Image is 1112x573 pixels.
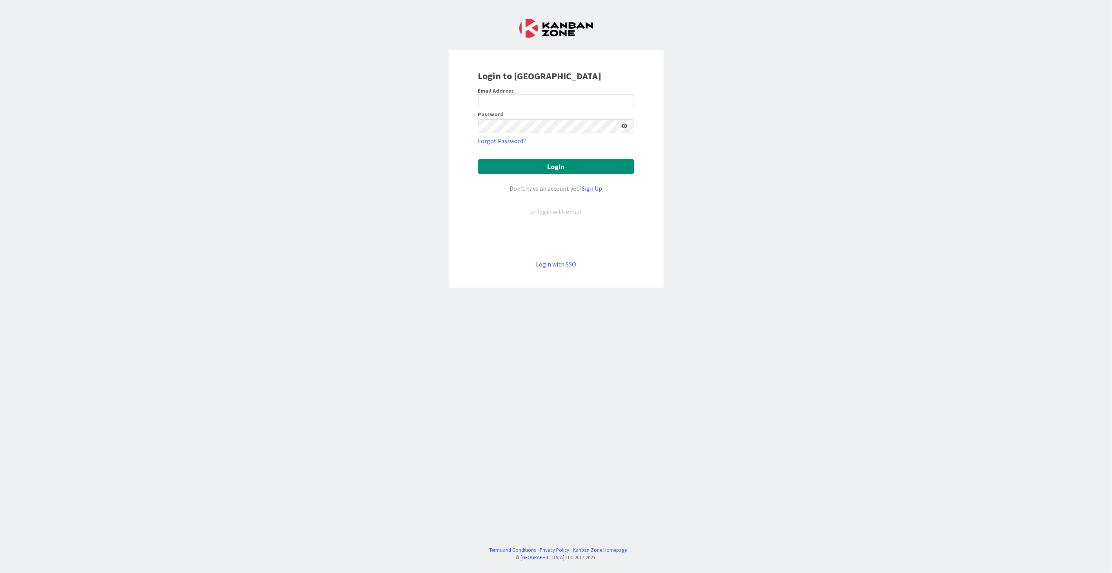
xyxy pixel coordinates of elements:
[474,229,638,246] iframe: Bouton Se connecter avec Google
[519,19,593,38] img: Kanban Zone
[521,554,565,560] a: [GEOGRAPHIC_DATA]
[573,546,627,554] a: Kanban Zone Homepage
[536,260,576,268] a: Login with SSO
[540,546,569,554] a: Privacy Policy
[478,159,634,174] button: Login
[485,554,627,561] div: © LLC 2017- 2025 .
[478,136,526,146] a: Forgot Password?
[478,111,504,117] label: Password
[478,184,634,193] div: Don’t have an account yet?
[478,87,514,94] label: Email Address
[582,184,602,192] a: Sign Up
[478,70,602,82] b: Login to [GEOGRAPHIC_DATA]
[489,546,536,554] a: Terms and Conditions
[529,207,584,216] div: or login with email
